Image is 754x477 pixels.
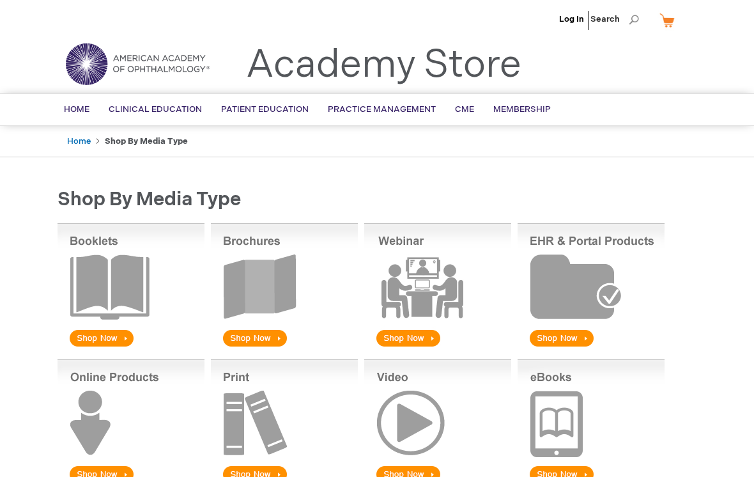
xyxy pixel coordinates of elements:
[493,104,551,114] span: Membership
[246,42,521,88] a: Academy Store
[518,223,665,349] img: EHR & Portal Products
[559,14,584,24] a: Log In
[364,223,511,349] img: Webinar
[105,136,188,146] strong: Shop by Media Type
[58,223,204,349] img: Booklets
[221,104,309,114] span: Patient Education
[328,104,436,114] span: Practice Management
[211,223,358,349] img: Brochures
[455,104,474,114] span: CME
[67,136,91,146] a: Home
[58,341,204,352] a: Booklets
[518,341,665,352] a: EHR & Portal Products
[590,6,639,32] span: Search
[109,104,202,114] span: Clinical Education
[364,341,511,352] a: Webinar
[211,341,358,352] a: Brochures
[58,188,241,211] span: Shop by Media Type
[64,104,89,114] span: Home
